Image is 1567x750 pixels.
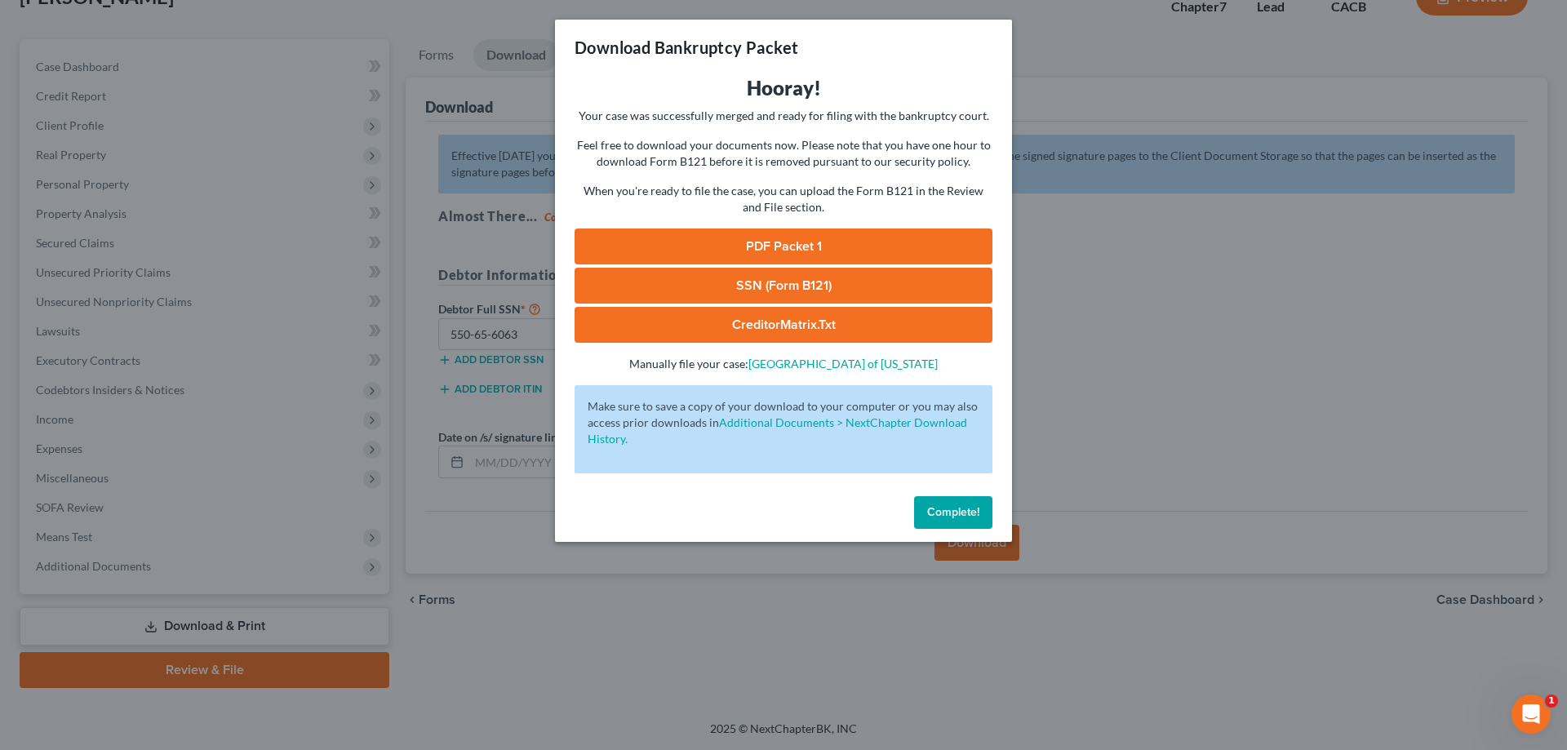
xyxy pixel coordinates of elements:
[575,75,992,101] h3: Hooray!
[575,137,992,170] p: Feel free to download your documents now. Please note that you have one hour to download Form B12...
[575,108,992,124] p: Your case was successfully merged and ready for filing with the bankruptcy court.
[927,505,979,519] span: Complete!
[914,496,992,529] button: Complete!
[588,415,967,446] a: Additional Documents > NextChapter Download History.
[575,268,992,304] a: SSN (Form B121)
[588,398,979,447] p: Make sure to save a copy of your download to your computer or you may also access prior downloads in
[575,307,992,343] a: CreditorMatrix.txt
[575,229,992,264] a: PDF Packet 1
[575,36,798,59] h3: Download Bankruptcy Packet
[748,357,938,371] a: [GEOGRAPHIC_DATA] of [US_STATE]
[575,356,992,372] p: Manually file your case:
[1545,695,1558,708] span: 1
[575,183,992,215] p: When you're ready to file the case, you can upload the Form B121 in the Review and File section.
[1512,695,1551,734] iframe: Intercom live chat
